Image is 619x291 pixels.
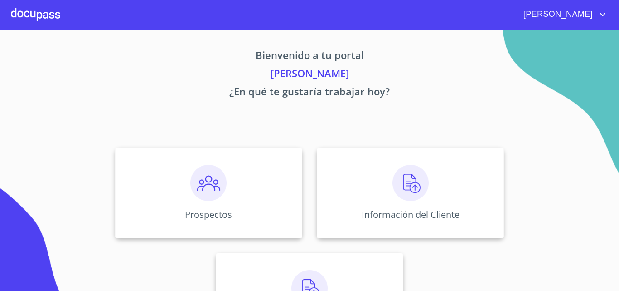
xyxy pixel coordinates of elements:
img: carga.png [392,165,429,201]
p: Información del Cliente [362,208,459,221]
img: prospectos.png [190,165,227,201]
p: Prospectos [185,208,232,221]
span: [PERSON_NAME] [517,7,597,22]
p: Bienvenido a tu portal [30,48,589,66]
p: [PERSON_NAME] [30,66,589,84]
button: account of current user [517,7,608,22]
p: ¿En qué te gustaría trabajar hoy? [30,84,589,102]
